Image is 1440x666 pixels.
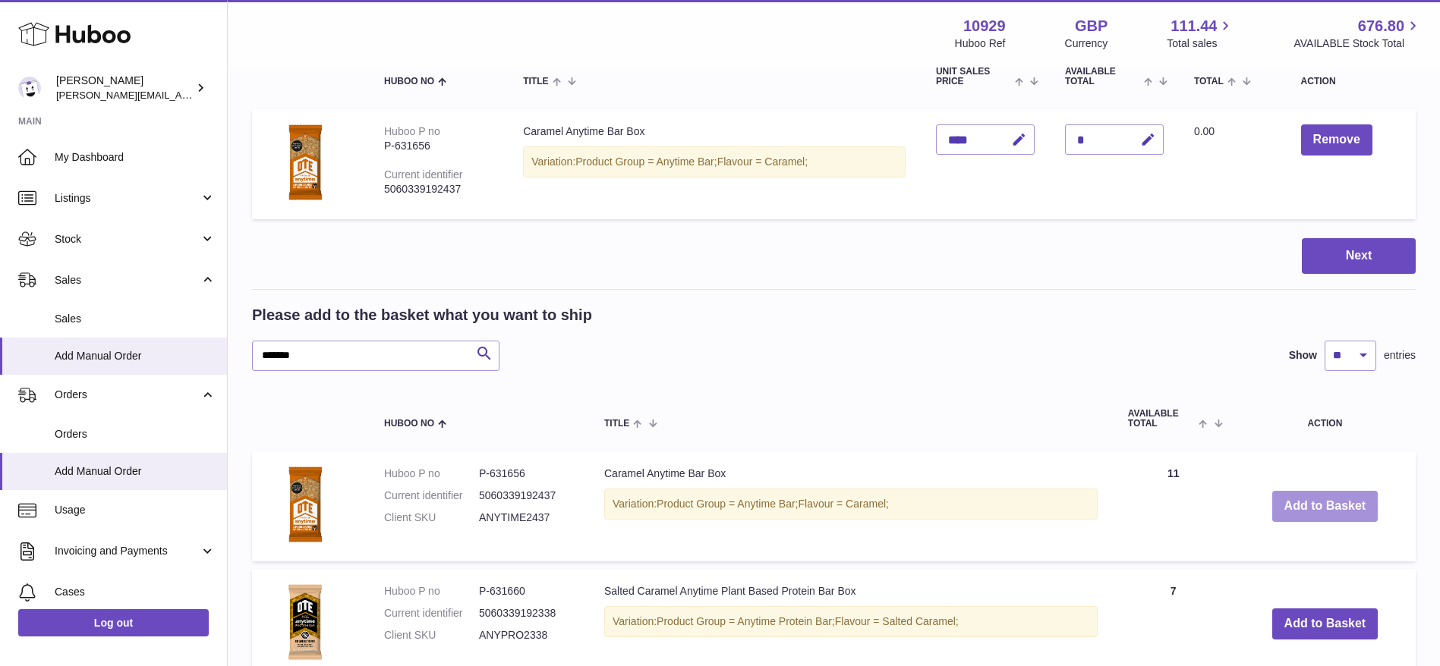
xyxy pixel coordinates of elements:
[55,150,216,165] span: My Dashboard
[384,182,493,196] div: 5060339192437
[1167,16,1234,51] a: 111.44 Total sales
[1272,491,1379,522] button: Add to Basket
[55,585,216,599] span: Cases
[523,77,548,86] span: Title
[604,606,1098,637] div: Variation:
[479,510,574,525] dd: ANYTIME2437
[384,125,440,137] div: Huboo P no
[1384,348,1416,363] span: entries
[267,584,343,660] img: Salted Caramel Anytime Plant Based Protein Bar Box
[384,584,479,598] dt: Huboo P no
[55,544,200,558] span: Invoicing and Payments
[384,510,479,525] dt: Client SKU
[798,498,888,510] span: Flavour = Caramel;
[523,146,906,177] div: Variation:
[55,388,200,402] span: Orders
[963,16,1006,36] strong: 10929
[1065,36,1108,51] div: Currency
[657,498,798,510] span: Product Group = Anytime Bar;
[508,109,921,219] td: Caramel Anytime Bar Box
[1171,16,1217,36] span: 111.44
[1289,348,1317,363] label: Show
[479,606,574,620] dd: 5060339192338
[479,628,574,642] dd: ANYPRO2338
[56,74,193,102] div: [PERSON_NAME]
[55,312,216,326] span: Sales
[479,584,574,598] dd: P-631660
[1194,77,1224,86] span: Total
[835,615,959,627] span: Flavour = Salted Caramel;
[384,77,434,86] span: Huboo no
[1128,409,1196,429] span: AVAILABLE Total
[717,156,808,168] span: Flavour = Caramel;
[1167,36,1234,51] span: Total sales
[936,67,1011,86] span: Unit Sales Price
[267,467,343,542] img: Caramel Anytime Bar Box
[384,628,479,642] dt: Client SKU
[1194,125,1215,137] span: 0.00
[1301,77,1401,86] div: Action
[657,615,835,627] span: Product Group = Anytime Protein Bar;
[589,451,1113,561] td: Caramel Anytime Bar Box
[18,77,41,99] img: thomas@otesports.co.uk
[479,489,574,503] dd: 5060339192437
[1065,67,1140,86] span: AVAILABLE Total
[1234,394,1416,444] th: Action
[55,503,216,517] span: Usage
[1293,16,1422,51] a: 676.80 AVAILABLE Stock Total
[1075,16,1108,36] strong: GBP
[384,139,493,153] div: P-631656
[56,89,304,101] span: [PERSON_NAME][EMAIL_ADDRESS][DOMAIN_NAME]
[55,427,216,441] span: Orders
[955,36,1006,51] div: Huboo Ref
[384,467,479,481] dt: Huboo P no
[575,156,717,168] span: Product Group = Anytime Bar;
[384,606,479,620] dt: Current identifier
[267,124,343,200] img: Caramel Anytime Bar Box
[252,305,592,325] h2: Please add to the basket what you want to ship
[604,489,1098,520] div: Variation:
[55,273,200,287] span: Sales
[1113,451,1234,561] td: 11
[1293,36,1422,51] span: AVAILABLE Stock Total
[55,349,216,363] span: Add Manual Order
[479,467,574,481] dd: P-631656
[1301,124,1372,156] button: Remove
[55,232,200,247] span: Stock
[384,168,463,181] div: Current identifier
[55,191,200,206] span: Listings
[55,464,216,479] span: Add Manual Order
[604,419,629,429] span: Title
[1358,16,1404,36] span: 676.80
[1302,238,1416,274] button: Next
[384,419,434,429] span: Huboo no
[18,609,209,636] a: Log out
[1272,608,1379,639] button: Add to Basket
[384,489,479,503] dt: Current identifier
